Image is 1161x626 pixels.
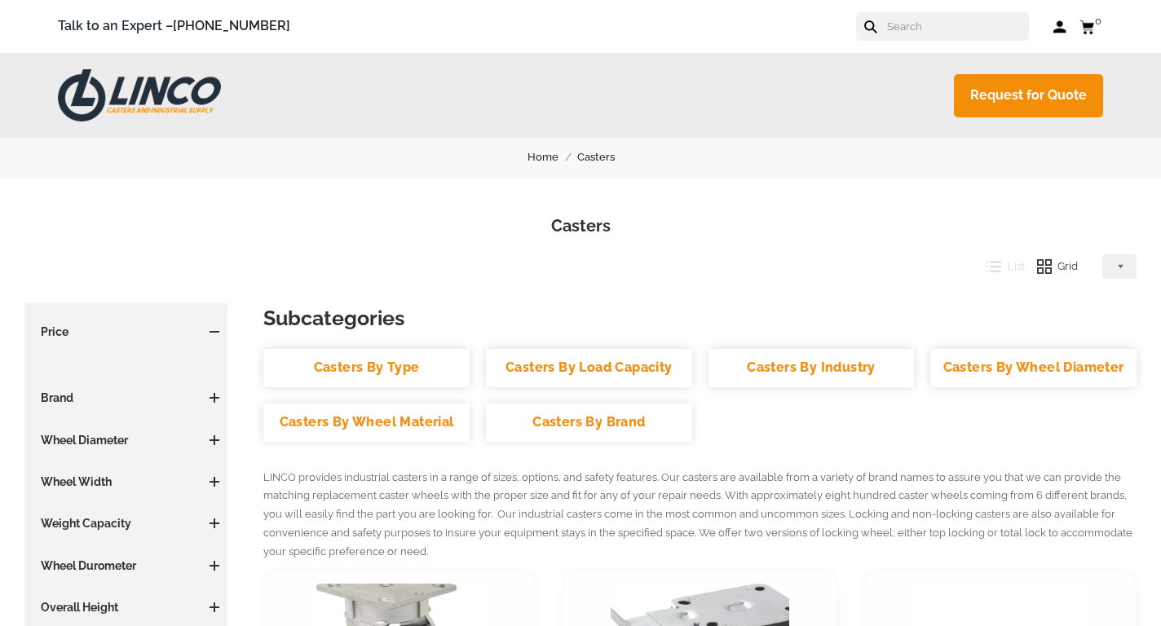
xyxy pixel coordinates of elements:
[33,599,219,615] h3: Overall Height
[486,403,692,442] a: Casters By Brand
[33,515,219,531] h3: Weight Capacity
[1025,254,1079,279] button: Grid
[58,69,221,121] img: LINCO CASTERS & INDUSTRIAL SUPPLY
[263,303,1137,333] h3: Subcategories
[1079,16,1103,37] a: 0
[577,148,633,166] a: Casters
[263,349,470,387] a: Casters By Type
[33,432,219,448] h3: Wheel Diameter
[930,349,1137,387] a: Casters By Wheel Diameter
[33,474,219,490] h3: Wheel Width
[173,18,290,33] a: [PHONE_NUMBER]
[1053,19,1067,35] a: Log in
[528,148,577,166] a: Home
[33,324,219,340] h3: Price
[486,349,692,387] a: Casters By Load Capacity
[33,558,219,574] h3: Wheel Durometer
[885,12,1029,41] input: Search
[33,390,219,406] h3: Brand
[263,403,470,442] a: Casters By Wheel Material
[1095,15,1101,27] span: 0
[24,214,1137,238] h1: Casters
[974,254,1025,279] button: List
[263,469,1137,562] p: LINCO provides industrial casters in a range of sizes, options, and safety features. Our casters ...
[58,15,290,37] span: Talk to an Expert –
[709,349,915,387] a: Casters By Industry
[954,74,1103,117] a: Request for Quote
